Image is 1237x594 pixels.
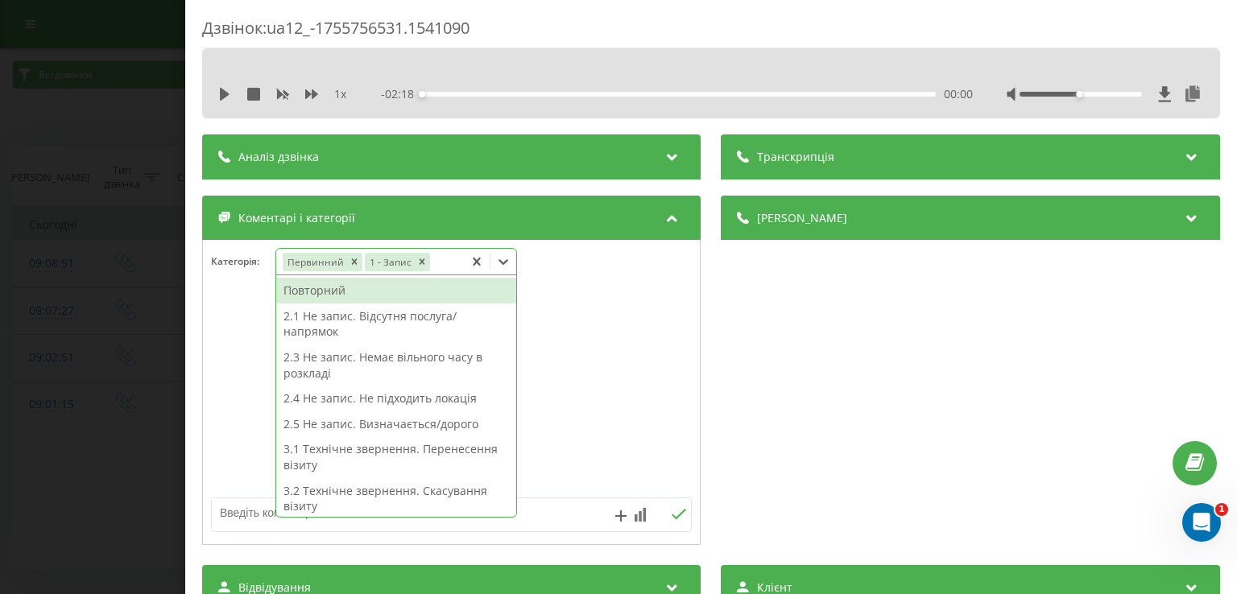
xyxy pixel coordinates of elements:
[346,253,362,271] div: Remove Первинний
[283,253,346,271] div: Первинний
[414,253,430,271] div: Remove 1 - Запис
[758,210,848,226] span: [PERSON_NAME]
[276,278,516,303] div: Повторний
[1077,91,1083,97] div: Accessibility label
[202,17,1220,48] div: Дзвінок : ua12_-1755756531.1541090
[758,149,835,165] span: Транскрипція
[1215,503,1228,516] span: 1
[276,411,516,437] div: 2.5 Не запис. Визначається/дорого
[276,303,516,344] div: 2.1 Не запис. Відсутня послуга/напрямок
[276,436,516,477] div: 3.1 Технічне звернення. Перенесення візиту
[211,256,275,267] h4: Категорія :
[276,478,516,519] div: 3.2 Технічне звернення. Скасування візиту
[334,86,346,102] span: 1 x
[276,386,516,411] div: 2.4 Не запис. Не підходить локація
[944,86,973,102] span: 00:00
[420,91,426,97] div: Accessibility label
[238,210,355,226] span: Коментарі і категорії
[382,86,423,102] span: - 02:18
[276,344,516,386] div: 2.3 Не запис. Немає вільного часу в розкладі
[238,149,319,165] span: Аналіз дзвінка
[365,253,414,271] div: 1 - Запис
[1182,503,1221,542] iframe: Intercom live chat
